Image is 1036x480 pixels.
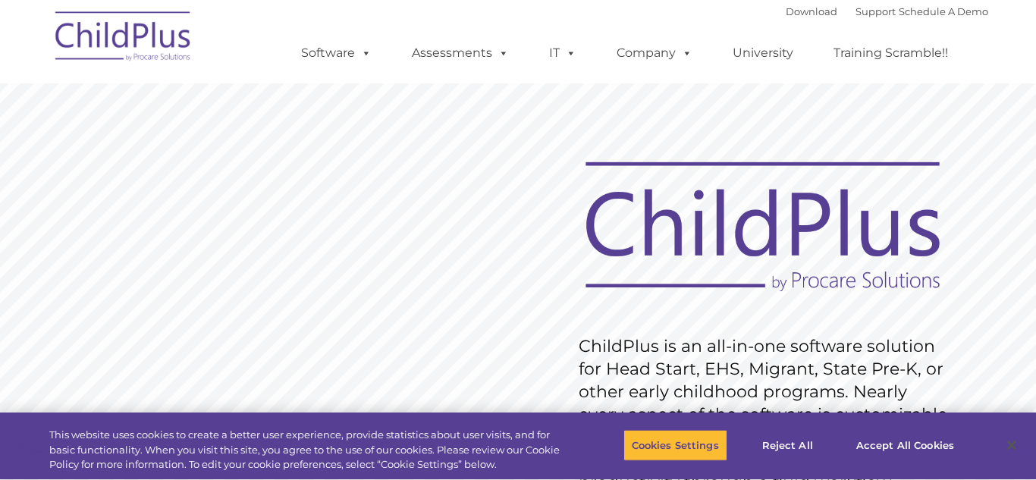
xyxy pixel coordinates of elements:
[534,38,592,68] a: IT
[48,1,199,77] img: ChildPlus by Procare Solutions
[786,5,988,17] font: |
[717,38,808,68] a: University
[818,38,963,68] a: Training Scramble!!
[899,5,988,17] a: Schedule A Demo
[855,5,896,17] a: Support
[601,38,708,68] a: Company
[786,5,837,17] a: Download
[286,38,387,68] a: Software
[995,428,1028,462] button: Close
[397,38,524,68] a: Assessments
[740,429,835,461] button: Reject All
[848,429,962,461] button: Accept All Cookies
[623,429,727,461] button: Cookies Settings
[49,428,570,472] div: This website uses cookies to create a better user experience, provide statistics about user visit...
